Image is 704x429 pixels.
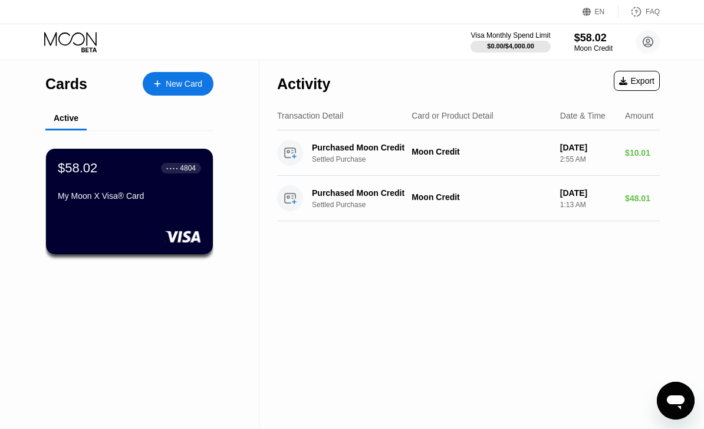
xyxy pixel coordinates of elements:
[619,76,654,86] div: Export
[166,166,178,170] div: ● ● ● ●
[595,8,605,16] div: EN
[625,148,660,158] div: $10.01
[574,44,613,53] div: Moon Credit
[625,111,653,120] div: Amount
[277,176,660,221] div: Purchased Moon CreditSettled PurchaseMoon Credit[DATE]1:13 AM$48.01
[58,161,97,176] div: $58.02
[45,76,87,93] div: Cards
[412,111,494,120] div: Card or Product Detail
[471,31,550,40] div: Visa Monthly Spend Limit
[166,79,202,89] div: New Card
[412,147,551,156] div: Moon Credit
[180,164,196,172] div: 4804
[487,42,534,50] div: $0.00 / $4,000.00
[54,113,78,123] div: Active
[574,32,613,53] div: $58.02Moon Credit
[614,71,660,91] div: Export
[625,194,660,203] div: $48.01
[143,72,213,96] div: New Card
[277,76,330,93] div: Activity
[277,130,660,176] div: Purchased Moon CreditSettled PurchaseMoon Credit[DATE]2:55 AM$10.01
[619,6,660,18] div: FAQ
[646,8,660,16] div: FAQ
[471,31,550,53] div: Visa Monthly Spend Limit$0.00/$4,000.00
[657,382,695,420] iframe: Button to launch messaging window
[312,188,417,198] div: Purchased Moon Credit
[312,155,425,163] div: Settled Purchase
[574,32,613,44] div: $58.02
[58,191,201,201] div: My Moon X Visa® Card
[560,188,616,198] div: [DATE]
[46,149,213,254] div: $58.02● ● ● ●4804My Moon X Visa® Card
[312,143,417,152] div: Purchased Moon Credit
[560,143,616,152] div: [DATE]
[412,192,551,202] div: Moon Credit
[560,111,606,120] div: Date & Time
[277,111,343,120] div: Transaction Detail
[312,201,425,209] div: Settled Purchase
[560,155,616,163] div: 2:55 AM
[583,6,619,18] div: EN
[560,201,616,209] div: 1:13 AM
